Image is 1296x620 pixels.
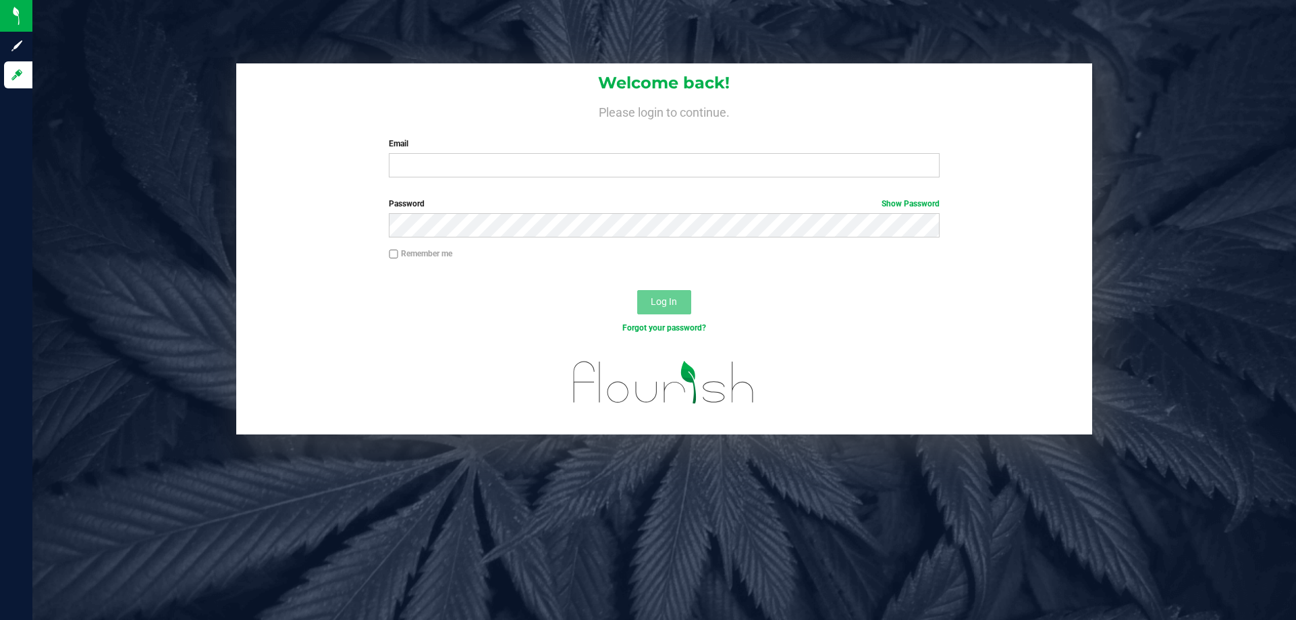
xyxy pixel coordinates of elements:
[389,138,939,150] label: Email
[236,74,1092,92] h1: Welcome back!
[622,323,706,333] a: Forgot your password?
[389,250,398,259] input: Remember me
[10,39,24,53] inline-svg: Sign up
[651,296,677,307] span: Log In
[10,68,24,82] inline-svg: Log in
[637,290,691,314] button: Log In
[236,103,1092,119] h4: Please login to continue.
[389,199,425,208] span: Password
[882,199,940,208] a: Show Password
[389,248,452,260] label: Remember me
[557,348,771,417] img: flourish_logo.svg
